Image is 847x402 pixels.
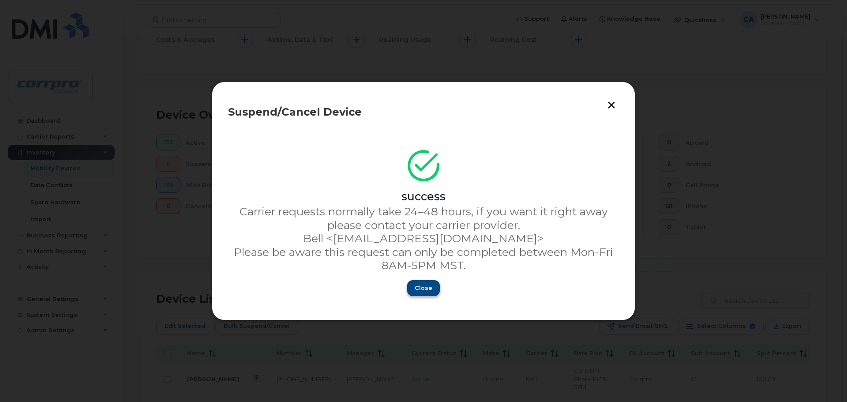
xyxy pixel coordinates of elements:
[415,284,432,292] span: Close
[228,232,619,245] p: Bell <[EMAIL_ADDRESS][DOMAIN_NAME]>
[407,280,440,296] button: Close
[228,205,619,232] p: Carrier requests normally take 24–48 hours, if you want it right away please contact your carrier...
[228,190,619,203] div: success
[228,107,619,117] div: Suspend/Cancel Device
[228,245,619,272] p: Please be aware this request can only be completed between Mon-Fri 8AM-5PM MST.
